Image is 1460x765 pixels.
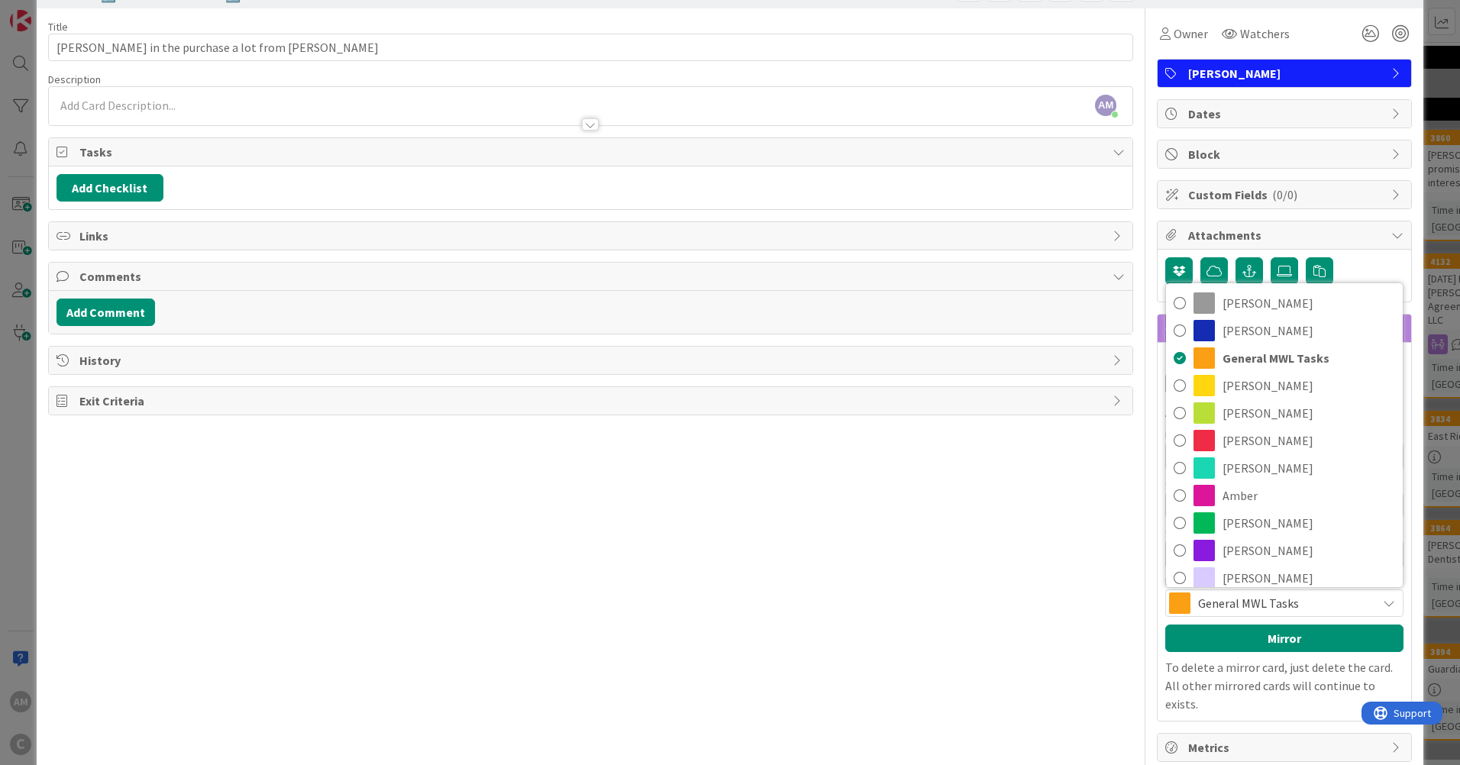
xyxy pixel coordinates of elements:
[48,34,1133,61] input: type card name here...
[1223,429,1395,452] span: [PERSON_NAME]
[1165,625,1403,652] button: Mirror
[1095,95,1116,116] span: AM
[1166,344,1403,372] a: General MWL Tasks
[1240,24,1290,43] span: Watchers
[57,299,155,326] button: Add Comment
[32,2,69,21] span: Support
[1166,564,1403,592] a: [PERSON_NAME]
[1166,289,1403,317] a: [PERSON_NAME]
[79,267,1105,286] span: Comments
[1188,738,1384,757] span: Metrics
[1188,186,1384,204] span: Custom Fields
[1166,399,1403,427] a: [PERSON_NAME]
[1188,105,1384,123] span: Dates
[1223,457,1395,479] span: [PERSON_NAME]
[1198,592,1369,614] span: General MWL Tasks
[1188,64,1384,82] span: [PERSON_NAME]
[1223,347,1395,370] span: General MWL Tasks
[48,73,101,86] span: Description
[57,174,163,202] button: Add Checklist
[1166,427,1403,454] a: [PERSON_NAME]
[1165,576,1190,586] span: Label
[79,392,1105,410] span: Exit Criteria
[1223,484,1395,507] span: Amber
[1188,145,1384,163] span: Block
[1166,317,1403,344] a: [PERSON_NAME]
[1223,292,1395,315] span: [PERSON_NAME]
[1188,226,1384,244] span: Attachments
[1272,187,1297,202] span: ( 0/0 )
[1166,454,1403,482] a: [PERSON_NAME]
[1174,24,1208,43] span: Owner
[1223,566,1395,589] span: [PERSON_NAME]
[79,227,1105,245] span: Links
[1223,539,1395,562] span: [PERSON_NAME]
[1223,512,1395,534] span: [PERSON_NAME]
[1223,319,1395,342] span: [PERSON_NAME]
[1166,482,1403,509] a: Amber
[48,20,68,34] label: Title
[1223,402,1395,424] span: [PERSON_NAME]
[1166,372,1403,399] a: [PERSON_NAME]
[1166,537,1403,564] a: [PERSON_NAME]
[1165,658,1403,713] p: To delete a mirror card, just delete the card. All other mirrored cards will continue to exists.
[79,351,1105,370] span: History
[1223,374,1395,397] span: [PERSON_NAME]
[1166,509,1403,537] a: [PERSON_NAME]
[79,143,1105,161] span: Tasks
